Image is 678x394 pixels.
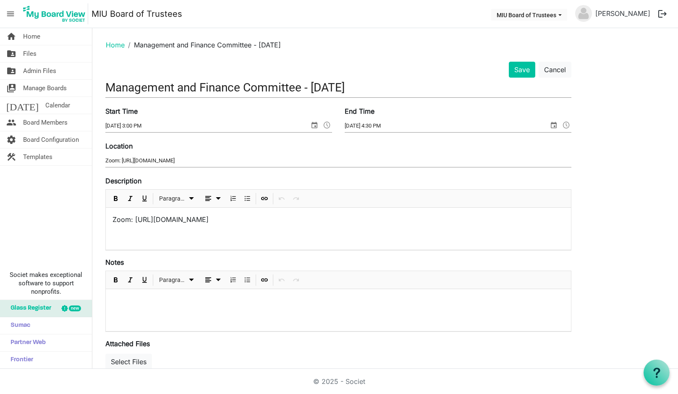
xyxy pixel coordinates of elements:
[6,63,16,79] span: folder_shared
[105,78,571,97] input: Title
[549,120,559,130] span: select
[23,28,40,45] span: Home
[21,3,88,24] img: My Board View Logo
[113,215,209,224] span: Zoom: [URL][DOMAIN_NAME]
[242,193,253,204] button: Bulleted List
[23,131,79,148] span: Board Configuration
[23,149,52,165] span: Templates
[92,5,182,22] a: MIU Board of Trustees
[6,317,30,334] span: Sumac
[313,377,365,386] a: © 2025 - Societ
[105,257,124,267] label: Notes
[6,131,16,148] span: settings
[6,149,16,165] span: construction
[539,62,571,78] button: Cancel
[3,6,18,22] span: menu
[21,3,92,24] a: My Board View Logo
[592,5,654,22] a: [PERSON_NAME]
[228,193,239,204] button: Numbered List
[6,114,16,131] span: people
[139,275,150,285] button: Underline
[259,193,270,204] button: Insert Link
[240,271,254,289] div: Bulleted List
[105,176,141,186] label: Description
[123,190,137,207] div: Italic
[309,120,319,130] span: select
[6,80,16,97] span: switch_account
[257,271,272,289] div: Insert Link
[69,305,81,311] div: new
[6,334,46,351] span: Partner Web
[491,9,567,21] button: MIU Board of Trustees dropdownbutton
[23,114,68,131] span: Board Members
[6,45,16,62] span: folder_shared
[159,275,186,285] span: Paragraph
[45,97,70,114] span: Calendar
[123,271,137,289] div: Italic
[105,141,133,151] label: Location
[137,271,152,289] div: Underline
[6,97,39,114] span: [DATE]
[156,193,198,204] button: Paragraph dropdownbutton
[345,106,374,116] label: End Time
[200,275,225,285] button: dropdownbutton
[154,271,199,289] div: Formats
[4,271,88,296] span: Societ makes exceptional software to support nonprofits.
[110,275,122,285] button: Bold
[259,275,270,285] button: Insert Link
[154,190,199,207] div: Formats
[6,352,33,368] span: Frontier
[257,190,272,207] div: Insert Link
[654,5,671,23] button: logout
[106,41,125,49] a: Home
[110,193,122,204] button: Bold
[137,190,152,207] div: Underline
[156,275,198,285] button: Paragraph dropdownbutton
[228,275,239,285] button: Numbered List
[125,193,136,204] button: Italic
[23,63,56,79] span: Admin Files
[105,339,150,349] label: Attached Files
[242,275,253,285] button: Bulleted List
[6,300,51,317] span: Glass Register
[105,354,152,370] button: Select Files
[125,40,281,50] li: Management and Finance Committee - [DATE]
[6,28,16,45] span: home
[509,62,535,78] button: Save
[199,190,226,207] div: Alignments
[109,271,123,289] div: Bold
[23,80,67,97] span: Manage Boards
[125,275,136,285] button: Italic
[105,106,138,116] label: Start Time
[226,271,240,289] div: Numbered List
[139,193,150,204] button: Underline
[226,190,240,207] div: Numbered List
[199,271,226,289] div: Alignments
[109,190,123,207] div: Bold
[200,193,225,204] button: dropdownbutton
[575,5,592,22] img: no-profile-picture.svg
[159,193,186,204] span: Paragraph
[240,190,254,207] div: Bulleted List
[23,45,37,62] span: Files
